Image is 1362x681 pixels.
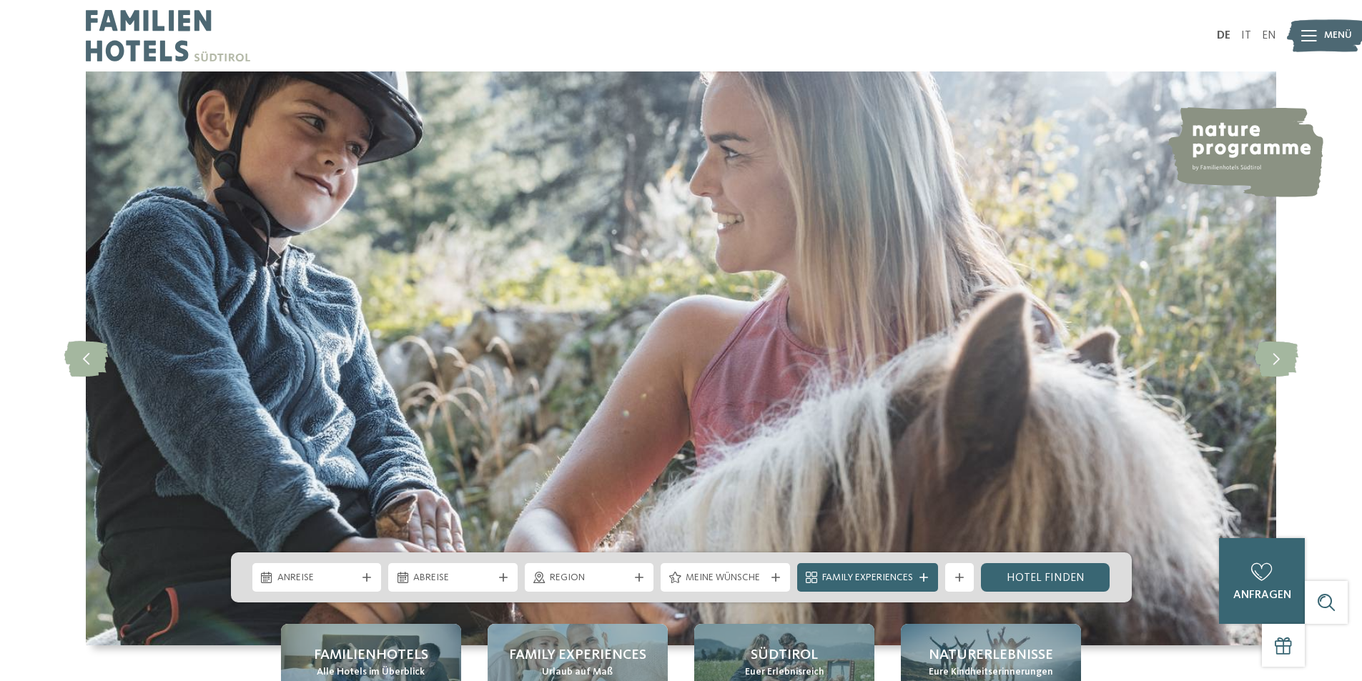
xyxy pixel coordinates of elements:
[509,645,646,665] span: Family Experiences
[317,665,425,680] span: Alle Hotels im Überblick
[1324,29,1352,43] span: Menü
[1233,590,1291,601] span: anfragen
[1217,30,1230,41] a: DE
[1166,107,1323,197] img: nature programme by Familienhotels Südtirol
[981,563,1110,592] a: Hotel finden
[1262,30,1276,41] a: EN
[1219,538,1305,624] a: anfragen
[277,571,357,585] span: Anreise
[550,571,629,585] span: Region
[745,665,824,680] span: Euer Erlebnisreich
[413,571,493,585] span: Abreise
[929,645,1053,665] span: Naturerlebnisse
[1241,30,1251,41] a: IT
[686,571,765,585] span: Meine Wünsche
[929,665,1053,680] span: Eure Kindheitserinnerungen
[86,71,1276,645] img: Familienhotels Südtirol: The happy family places
[314,645,428,665] span: Familienhotels
[822,571,913,585] span: Family Experiences
[542,665,613,680] span: Urlaub auf Maß
[751,645,818,665] span: Südtirol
